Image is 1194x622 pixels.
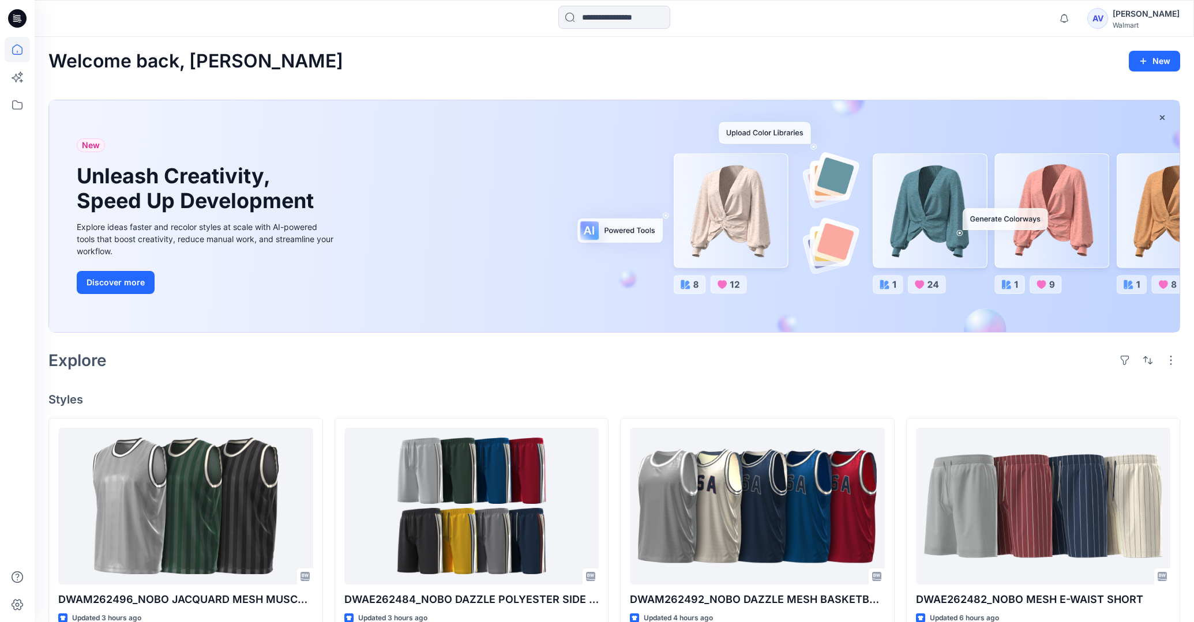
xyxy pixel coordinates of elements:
[48,393,1180,406] h4: Styles
[77,271,155,294] button: Discover more
[58,428,313,584] a: DWAM262496_NOBO JACQUARD MESH MUSCLE TANK W-RIB
[916,591,1171,608] p: DWAE262482_NOBO MESH E-WAIST SHORT
[630,428,885,584] a: DWAM262492_NOBO DAZZLE MESH BASKETBALL TANK W- RIB
[48,51,343,72] h2: Welcome back, [PERSON_NAME]
[916,428,1171,584] a: DWAE262482_NOBO MESH E-WAIST SHORT
[77,221,336,257] div: Explore ideas faster and recolor styles at scale with AI-powered tools that boost creativity, red...
[77,271,336,294] a: Discover more
[1087,8,1108,29] div: AV
[1129,51,1180,71] button: New
[344,591,599,608] p: DWAE262484_NOBO DAZZLE POLYESTER SIDE PANEL E-WAIST BASKETBALL SHORT
[1113,7,1180,21] div: [PERSON_NAME]
[344,428,599,584] a: DWAE262484_NOBO DAZZLE POLYESTER SIDE PANEL E-WAIST BASKETBALL SHORT
[48,351,107,370] h2: Explore
[630,591,885,608] p: DWAM262492_NOBO DAZZLE MESH BASKETBALL TANK W- RIB
[1113,21,1180,29] div: Walmart
[77,164,319,213] h1: Unleash Creativity, Speed Up Development
[82,138,100,152] span: New
[58,591,313,608] p: DWAM262496_NOBO JACQUARD MESH MUSCLE TANK W-RIB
